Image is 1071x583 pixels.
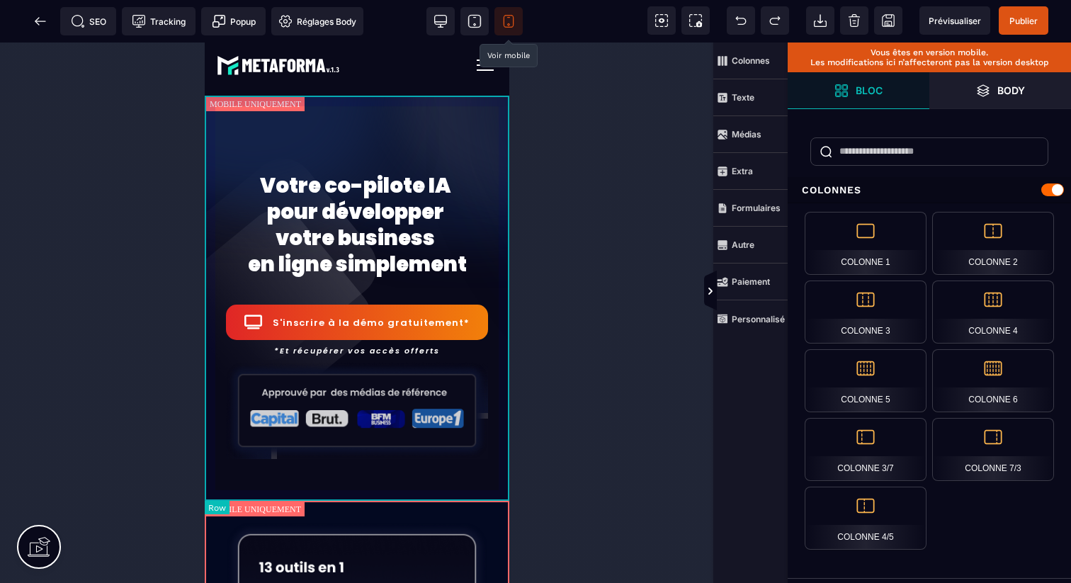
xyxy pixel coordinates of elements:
[732,166,753,176] strong: Extra
[795,47,1064,57] p: Vous êtes en version mobile.
[732,314,785,324] strong: Personnalisé
[727,6,755,35] span: Défaire
[761,6,789,35] span: Rétablir
[929,72,1071,109] span: Ouvrir les calques
[201,7,266,35] span: Créer une alerte modale
[212,14,256,28] span: Popup
[788,72,929,109] span: Ouvrir les blocs
[788,271,802,313] span: Afficher les vues
[122,7,195,35] span: Code de suivi
[713,116,788,153] span: Médias
[805,487,926,550] div: Colonne 4/5
[919,6,990,35] span: Aperçu
[805,349,926,412] div: Colonne 5
[732,203,781,213] strong: Formulaires
[805,418,926,481] div: Colonne 3/7
[805,281,926,344] div: Colonne 3
[932,349,1054,412] div: Colonne 6
[21,262,283,298] button: S'inscrire à la démo gratuitement*
[278,14,356,28] span: Réglages Body
[713,79,788,116] span: Texte
[732,92,754,103] strong: Texte
[732,55,770,66] strong: Colonnes
[795,57,1064,67] p: Les modifications ici n’affecteront pas la version desktop
[494,7,523,35] span: Voir mobile
[12,9,140,35] img: 8fa9e2e868b1947d56ac74b6bb2c0e33_logo-meta-v1-2.fcd3b35b.svg
[732,276,770,287] strong: Paiement
[932,281,1054,344] div: Colonne 4
[713,264,788,300] span: Paiement
[856,85,883,96] strong: Bloc
[60,7,116,35] span: Métadata SEO
[426,7,455,35] span: Voir bureau
[713,153,788,190] span: Extra
[929,16,981,26] span: Prévisualiser
[21,319,283,417] img: 7fc4b72b8bb7fda7b8050a9b63e640d4_Mobile_overlay_brand_reinsurance.png
[732,239,754,250] strong: Autre
[805,212,926,275] div: Colonne 1
[71,14,106,28] span: SEO
[806,6,834,35] span: Importer
[788,177,1071,203] div: Colonnes
[647,6,676,35] span: Voir les composants
[713,300,788,337] span: Personnalisé
[713,227,788,264] span: Autre
[932,212,1054,275] div: Colonne 2
[26,7,55,35] span: Retour
[1009,16,1038,26] span: Publier
[271,7,363,35] span: Favicon
[874,6,902,35] span: Enregistrer
[21,123,283,242] h1: Votre co-pilote IA pour développer votre business en ligne simplement
[460,7,489,35] span: Voir tablette
[840,6,868,35] span: Nettoyage
[681,6,710,35] span: Capture d'écran
[713,43,788,79] span: Colonnes
[732,129,761,140] strong: Médias
[132,14,186,28] span: Tracking
[999,6,1048,35] span: Enregistrer le contenu
[69,302,235,314] i: *Et récupérer vos accès offerts
[997,85,1025,96] strong: Body
[713,190,788,227] span: Formulaires
[932,418,1054,481] div: Colonne 7/3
